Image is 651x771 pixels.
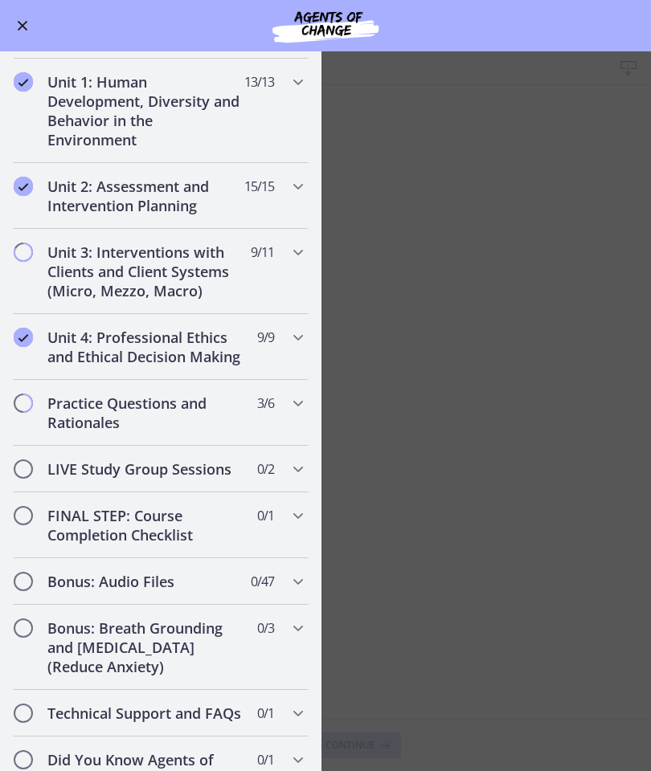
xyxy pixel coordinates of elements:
h2: Unit 4: Professional Ethics and Ethical Decision Making [47,328,244,366]
span: 9 / 11 [251,243,274,262]
span: 0 / 47 [251,572,274,591]
i: Completed [14,72,33,92]
span: 15 / 15 [244,177,274,196]
span: 13 / 13 [244,72,274,92]
i: Completed [14,328,33,347]
h2: Unit 3: Interventions with Clients and Client Systems (Micro, Mezzo, Macro) [47,243,244,300]
h2: Unit 1: Human Development, Diversity and Behavior in the Environment [47,72,244,149]
h2: FINAL STEP: Course Completion Checklist [47,506,244,545]
img: Agents of Change [229,6,422,45]
h2: Bonus: Audio Files [47,572,244,591]
h2: Technical Support and FAQs [47,704,244,723]
span: 0 / 3 [257,618,274,638]
span: 3 / 6 [257,394,274,413]
span: 0 / 1 [257,506,274,525]
i: Completed [14,177,33,196]
h2: LIVE Study Group Sessions [47,459,244,479]
h2: Practice Questions and Rationales [47,394,244,432]
h2: Bonus: Breath Grounding and [MEDICAL_DATA] (Reduce Anxiety) [47,618,244,676]
button: Enable menu [13,16,32,35]
span: 9 / 9 [257,328,274,347]
span: 0 / 2 [257,459,274,479]
span: 0 / 1 [257,750,274,769]
span: 0 / 1 [257,704,274,723]
h2: Unit 2: Assessment and Intervention Planning [47,177,244,215]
